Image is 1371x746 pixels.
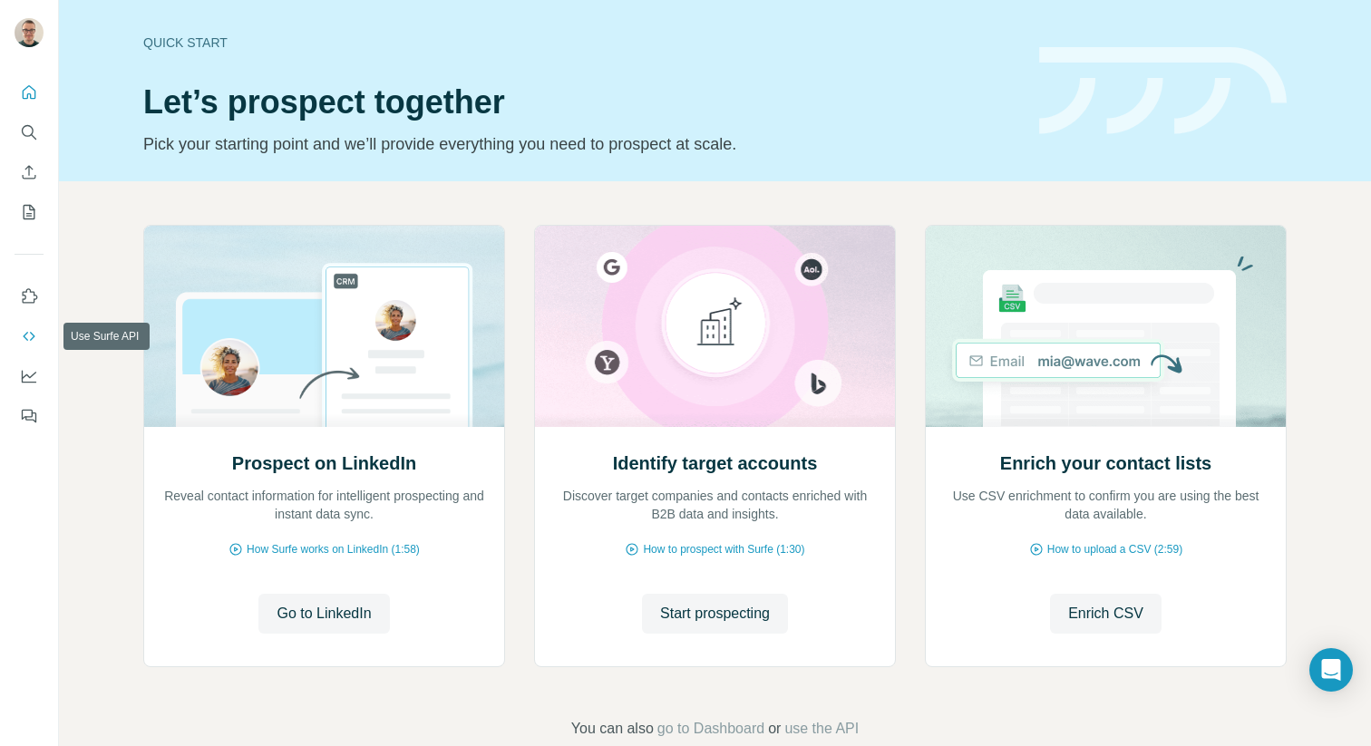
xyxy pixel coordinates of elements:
button: Start prospecting [642,594,788,634]
img: Identify target accounts [534,226,896,427]
span: Enrich CSV [1068,603,1143,625]
button: Search [15,116,44,149]
h2: Identify target accounts [613,451,818,476]
p: Use CSV enrichment to confirm you are using the best data available. [944,487,1268,523]
button: go to Dashboard [657,718,764,740]
button: Enrich CSV [15,156,44,189]
button: use the API [784,718,859,740]
button: Enrich CSV [1050,594,1162,634]
h1: Let’s prospect together [143,84,1017,121]
div: Open Intercom Messenger [1309,648,1353,692]
button: My lists [15,196,44,228]
img: Enrich your contact lists [925,226,1287,427]
img: Avatar [15,18,44,47]
span: How to prospect with Surfe (1:30) [643,541,804,557]
button: Dashboard [15,360,44,392]
p: Pick your starting point and we’ll provide everything you need to prospect at scale. [143,131,1017,157]
span: How to upload a CSV (2:59) [1047,541,1182,557]
span: You can also [571,718,654,740]
img: banner [1039,47,1287,135]
button: Feedback [15,400,44,432]
span: Go to LinkedIn [277,603,371,625]
h2: Enrich your contact lists [1000,451,1211,476]
span: or [768,718,781,740]
div: Quick start [143,34,1017,52]
button: Go to LinkedIn [258,594,389,634]
p: Discover target companies and contacts enriched with B2B data and insights. [553,487,877,523]
img: Prospect on LinkedIn [143,226,505,427]
button: Use Surfe API [15,320,44,353]
p: Reveal contact information for intelligent prospecting and instant data sync. [162,487,486,523]
span: How Surfe works on LinkedIn (1:58) [247,541,420,557]
h2: Prospect on LinkedIn [232,451,416,476]
button: Quick start [15,76,44,109]
span: Start prospecting [660,603,770,625]
button: Use Surfe on LinkedIn [15,280,44,313]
